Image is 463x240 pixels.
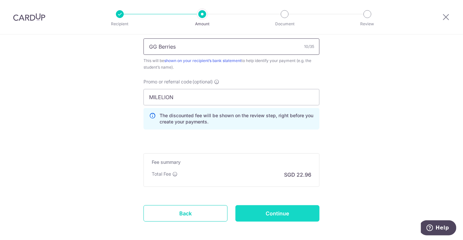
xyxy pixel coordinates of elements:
p: Amount [178,21,227,27]
span: Promo or referral code [143,78,192,85]
p: Review [343,21,392,27]
img: CardUp [13,13,45,21]
div: This will be to help identify your payment (e.g. the student’s name). [143,57,320,71]
p: The discounted fee will be shown on the review step, right before you create your payments. [160,112,314,125]
p: Recipient [96,21,144,27]
span: (optional) [192,78,213,85]
h5: Fee summary [152,159,311,165]
p: Document [260,21,309,27]
input: Continue [235,205,320,222]
a: Back [143,205,228,222]
iframe: Opens a widget where you can find more information [421,220,456,237]
div: 10/35 [304,43,314,50]
a: shown on your recipient’s bank statement [164,58,241,63]
p: Total Fee [152,171,171,177]
p: SGD 22.96 [284,171,311,179]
